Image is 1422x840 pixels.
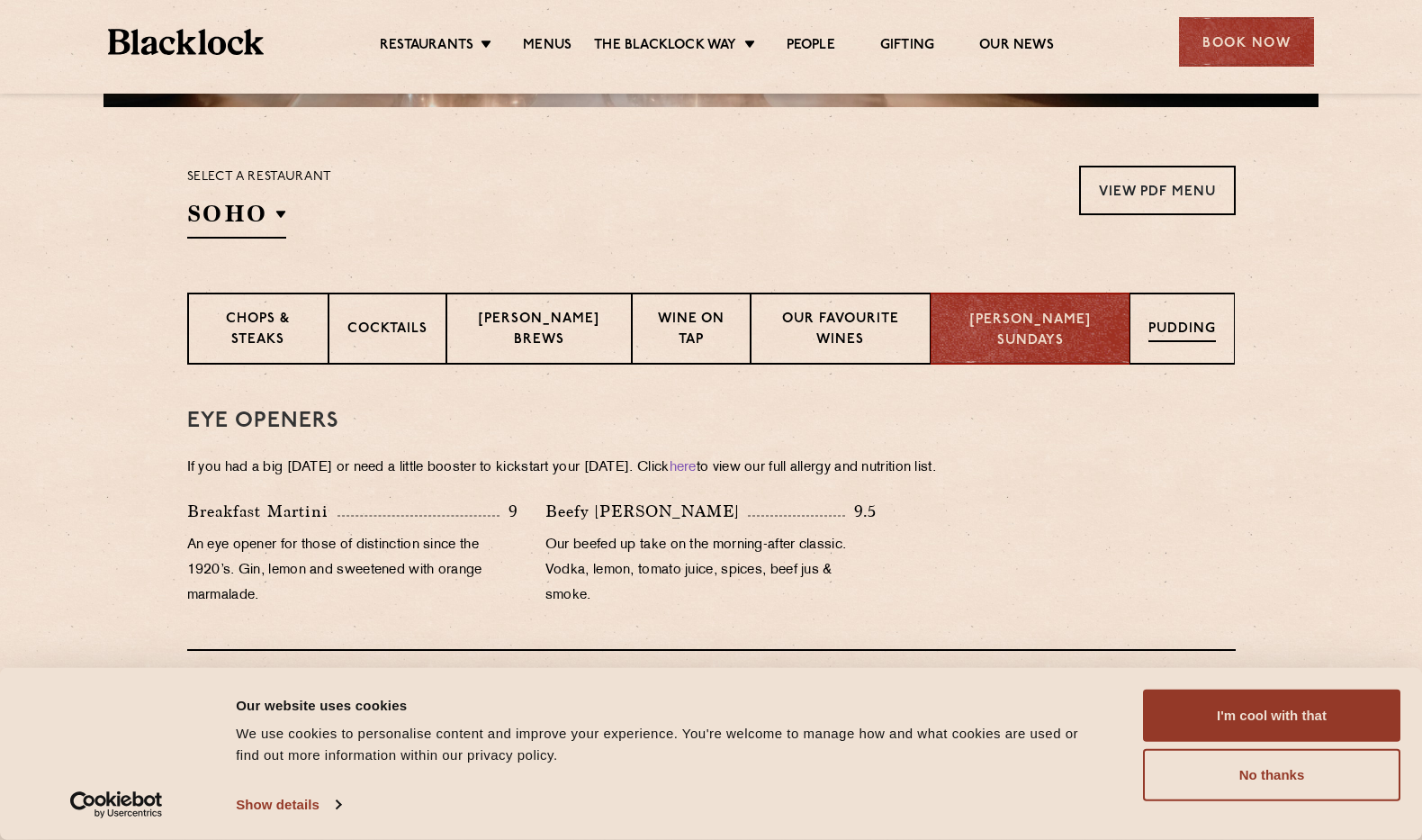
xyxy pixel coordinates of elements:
[787,37,835,57] a: People
[594,37,736,57] a: The Blacklock Way
[880,37,934,57] a: Gifting
[236,694,1102,716] div: Our website uses cookies
[1143,690,1400,742] button: I'm cool with that
[465,310,614,352] p: [PERSON_NAME] Brews
[523,37,571,57] a: Menus
[38,791,195,818] a: Usercentrics Cookiebot - opens in a new window
[380,37,473,57] a: Restaurants
[651,310,732,352] p: Wine on Tap
[979,37,1054,57] a: Our News
[187,166,332,189] p: Select a restaurant
[1079,166,1236,215] a: View PDF Menu
[845,500,877,523] p: 9.5
[187,533,518,609] p: An eye opener for those of distinction since the 1920’s. Gin, lemon and sweetened with orange mar...
[1143,749,1400,801] button: No thanks
[108,29,264,55] img: BL_Textured_Logo-footer-cropped.svg
[545,499,748,524] p: Beefy [PERSON_NAME]
[187,410,1236,433] h3: Eye openers
[1179,17,1314,67] div: Book Now
[769,310,912,352] p: Our favourite wines
[187,198,286,239] h2: SOHO
[670,461,697,474] a: here
[236,723,1102,766] div: We use cookies to personalise content and improve your experience. You're welcome to manage how a...
[949,311,1111,351] p: [PERSON_NAME] Sundays
[187,499,337,524] p: Breakfast Martini
[236,791,340,818] a: Show details
[545,533,877,609] p: Our beefed up take on the morning-after classic. Vodka, lemon, tomato juice, spices, beef jus & s...
[187,456,1236,481] p: If you had a big [DATE] or need a little booster to kickstart your [DATE]. Click to view our full...
[499,500,518,523] p: 9
[207,310,310,352] p: Chops & Steaks
[1148,320,1216,342] p: Pudding
[347,320,427,342] p: Cocktails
